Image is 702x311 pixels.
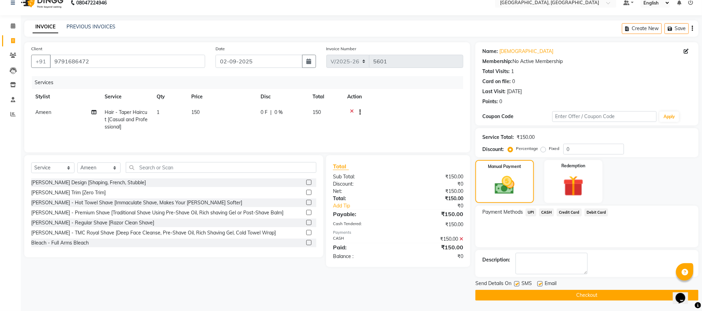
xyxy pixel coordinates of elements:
span: 0 % [274,109,283,116]
div: Card on file: [482,78,511,85]
div: ₹0 [410,202,468,210]
span: Ameen [35,109,51,115]
div: Balance : [328,253,398,260]
div: ₹150.00 [398,195,468,202]
div: Last Visit: [482,88,506,95]
div: Coupon Code [482,113,552,120]
th: Price [187,89,256,105]
span: Send Details On [475,280,511,288]
div: Paid: [328,243,398,251]
img: _gift.svg [557,173,590,199]
input: Enter Offer / Coupon Code [552,111,657,122]
span: Email [545,280,556,288]
span: Payment Methods [482,208,523,216]
div: ₹0 [398,180,468,188]
span: UPI [526,208,536,216]
span: Hair - Taper Haircut [Casual and Professional] [105,109,148,130]
div: ₹150.00 [398,210,468,218]
label: Fixed [549,145,559,152]
div: Total: [328,195,398,202]
div: [DATE] [507,88,522,95]
th: Service [100,89,152,105]
div: CASH [328,236,398,243]
label: Percentage [516,145,538,152]
div: [PERSON_NAME] Trim [Zero Trim] [31,189,106,196]
div: [PERSON_NAME] - TMC Royal Shave [Deep Face Cleanse, Pre-Shave Oil, Rich Shaving Gel, Cold Towel W... [31,229,276,237]
th: Stylist [31,89,100,105]
div: ₹150.00 [398,173,468,180]
div: 0 [512,78,515,85]
div: [PERSON_NAME] - Hot Towel Shave [Immaculate Shave, Makes Your [PERSON_NAME] Softer] [31,199,242,206]
div: Services [32,76,468,89]
div: No Active Membership [482,58,692,65]
div: Payable: [328,210,398,218]
iframe: chat widget [673,283,695,304]
button: Save [665,23,689,34]
label: Client [31,46,42,52]
label: Invoice Number [326,46,357,52]
div: ₹150.00 [398,236,468,243]
label: Manual Payment [488,163,521,170]
a: [DEMOGRAPHIC_DATA] [499,48,553,55]
div: Membership: [482,58,512,65]
th: Disc [256,89,308,105]
div: Cash Tendered: [328,221,398,228]
span: SMS [521,280,532,288]
div: 0 [499,98,502,105]
div: [PERSON_NAME] - Premium Shave [Traditional Shave Using Pre-Shave Oil, Rich shaving Gel or Post-Sh... [31,209,283,216]
div: ₹150.00 [517,134,535,141]
th: Qty [152,89,187,105]
div: ₹0 [398,253,468,260]
div: Name: [482,48,498,55]
div: ₹150.00 [398,243,468,251]
span: Total [333,163,349,170]
img: _cash.svg [489,174,521,197]
th: Total [308,89,343,105]
div: [PERSON_NAME] Design [Shaping, French, Stubble] [31,179,146,186]
div: Discount: [482,146,504,153]
div: Service Total: [482,134,514,141]
span: Credit Card [557,208,582,216]
button: Checkout [475,290,699,301]
a: INVOICE [33,21,58,33]
div: ₹150.00 [398,188,468,195]
div: ₹150.00 [398,221,468,228]
span: CASH [539,208,554,216]
div: Payments [333,230,463,236]
div: Total Visits: [482,68,510,75]
span: 150 [313,109,321,115]
span: 0 F [261,109,267,116]
span: Debit Card [585,208,608,216]
input: Search by Name/Mobile/Email/Code [50,55,205,68]
div: Sub Total: [328,173,398,180]
span: 1 [157,109,159,115]
div: Net: [328,188,398,195]
span: 150 [191,109,200,115]
button: Apply [659,112,679,122]
a: Add Tip [328,202,410,210]
button: Create New [622,23,662,34]
span: | [270,109,272,116]
th: Action [343,89,463,105]
div: Bleach - Full Arms Bleach [31,239,89,247]
button: +91 [31,55,51,68]
label: Date [216,46,225,52]
input: Search or Scan [126,162,316,173]
div: Description: [482,256,510,264]
div: 1 [511,68,514,75]
label: Redemption [561,163,585,169]
div: [PERSON_NAME] - Regular Shave [Razor Clean Shave] [31,219,154,226]
a: PREVIOUS INVOICES [67,24,115,30]
div: Points: [482,98,498,105]
div: Discount: [328,180,398,188]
